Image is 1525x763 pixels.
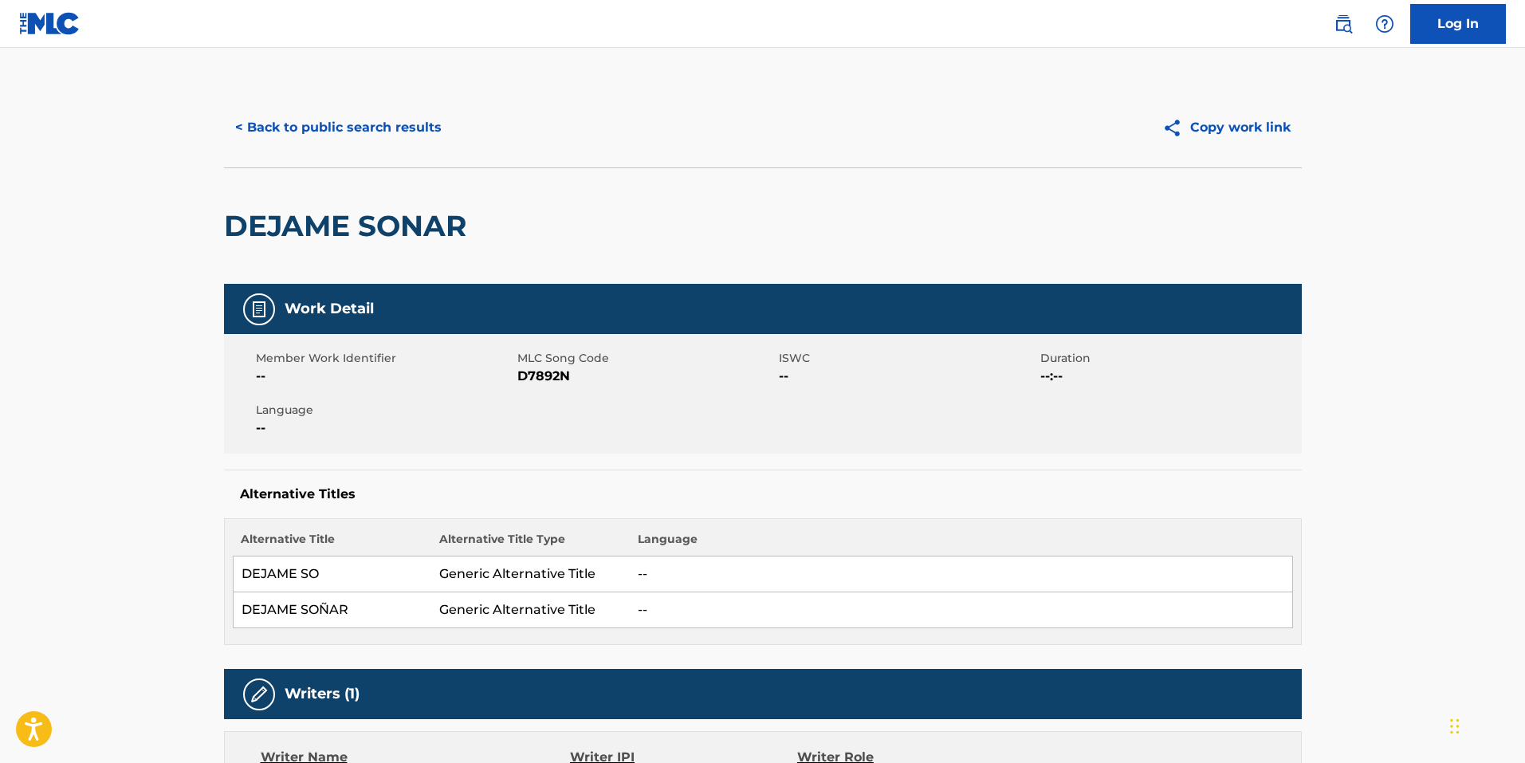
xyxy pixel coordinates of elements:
[19,12,81,35] img: MLC Logo
[431,557,630,592] td: Generic Alternative Title
[1410,4,1506,44] a: Log In
[630,557,1292,592] td: --
[1334,14,1353,33] img: search
[779,350,1036,367] span: ISWC
[233,557,431,592] td: DEJAME SO
[779,367,1036,386] span: --
[1040,350,1298,367] span: Duration
[1445,686,1525,763] div: Widget de chat
[517,350,775,367] span: MLC Song Code
[1151,108,1302,147] button: Copy work link
[285,685,360,703] h5: Writers (1)
[1445,686,1525,763] iframe: Chat Widget
[517,367,775,386] span: D7892N
[256,350,513,367] span: Member Work Identifier
[431,592,630,628] td: Generic Alternative Title
[256,419,513,438] span: --
[224,108,453,147] button: < Back to public search results
[250,685,269,704] img: Writers
[256,367,513,386] span: --
[1040,367,1298,386] span: --:--
[1327,8,1359,40] a: Public Search
[630,531,1292,557] th: Language
[431,531,630,557] th: Alternative Title Type
[256,402,513,419] span: Language
[1369,8,1401,40] div: Help
[233,592,431,628] td: DEJAME SOÑAR
[1162,118,1190,138] img: Copy work link
[285,300,374,318] h5: Work Detail
[1450,702,1460,750] div: Arrastrar
[224,208,474,244] h2: DEJAME SONAR
[250,300,269,319] img: Work Detail
[233,531,431,557] th: Alternative Title
[1375,14,1394,33] img: help
[630,592,1292,628] td: --
[240,486,1286,502] h5: Alternative Titles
